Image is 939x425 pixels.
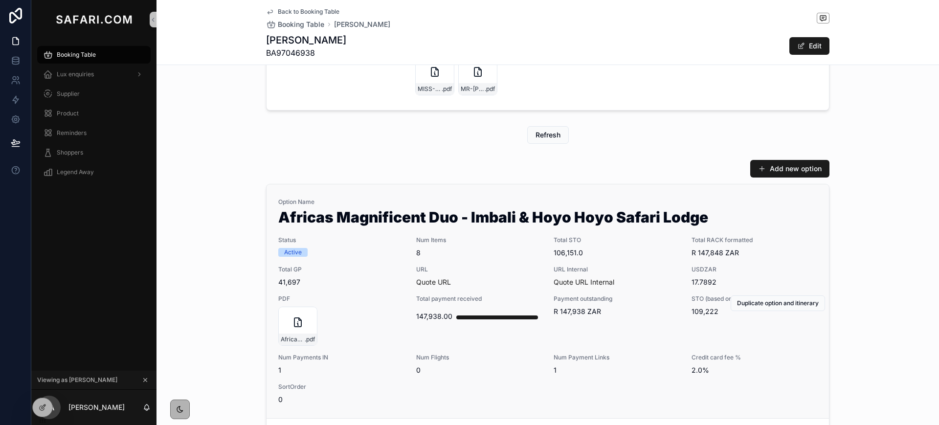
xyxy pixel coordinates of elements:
span: R 147,848 ZAR [692,248,818,258]
span: Product [57,110,79,117]
button: Edit [789,37,829,55]
span: Credit card fee % [692,354,818,361]
span: Lux enquiries [57,70,94,78]
span: 1 [554,365,680,375]
a: Product [37,105,151,122]
a: [PERSON_NAME] [334,20,390,29]
span: .pdf [485,85,495,93]
span: Duplicate option and itinerary [737,299,819,307]
span: Refresh [536,130,560,140]
span: 17.7892 [692,277,818,287]
span: STO (based on invoices received) [692,295,818,303]
span: 41,697 [278,277,404,287]
a: Booking Table [37,46,151,64]
span: 106,151.0 [554,248,680,258]
span: MR-[PERSON_NAME]-E-TICKET--BA97046938 [461,85,485,93]
span: Status [278,236,404,244]
span: SortOrder [278,383,404,391]
p: [PERSON_NAME] [68,403,125,412]
span: Payment outstanding [554,295,680,303]
span: Legend Away [57,168,94,176]
a: Shoppers [37,144,151,161]
span: Viewing as [PERSON_NAME] [37,376,117,384]
span: Booking Table [278,20,324,29]
span: Total payment received [416,295,542,303]
span: Total RACK formatted [692,236,818,244]
a: Reminders [37,124,151,142]
span: Shoppers [57,149,83,157]
a: Lux enquiries [37,66,151,83]
img: App logo [54,12,134,27]
span: Option Name [278,198,817,206]
span: Africas-Magnificent-Duo---Imbali-&-Hoyo-Hoyo-Safari-Lodge [281,336,305,343]
span: 1 [278,365,404,375]
div: Active [284,248,302,257]
span: Total GP [278,266,404,273]
span: Booking Table [57,51,96,59]
span: Num Payment Links [554,354,680,361]
span: 0 [278,395,404,404]
span: 2.0% [692,365,818,375]
span: BA97046938 [266,47,346,59]
span: Num Items [416,236,542,244]
span: .pdf [305,336,315,343]
span: .pdf [442,85,452,93]
span: Back to Booking Table [278,8,339,16]
span: Num Payments IN [278,354,404,361]
span: Supplier [57,90,80,98]
h1: [PERSON_NAME] [266,33,346,47]
span: 0 [416,365,542,375]
button: Refresh [527,126,569,144]
span: Num Flights [416,354,542,361]
a: Legend Away [37,163,151,181]
a: Quote URL [416,278,451,286]
button: Duplicate option and itinerary [731,295,825,311]
span: URL [416,266,542,273]
span: 109,222 [692,307,818,316]
span: USDZAR [692,266,818,273]
div: 147,938.00 [416,307,452,326]
span: PDF [278,295,404,303]
button: Add new option [750,160,829,178]
div: scrollable content [31,39,156,194]
a: Quote URL Internal [554,278,614,286]
span: Reminders [57,129,87,137]
a: Supplier [37,85,151,103]
span: MISS-[PERSON_NAME]-E-TICKET--BA97046938 [418,85,442,93]
span: URL Internal [554,266,680,273]
span: Total STO [554,236,680,244]
h1: Africas Magnificent Duo - Imbali & Hoyo Hoyo Safari Lodge [278,210,817,228]
span: R 147,938 ZAR [554,307,680,316]
a: Booking Table [266,20,324,29]
span: 8 [416,248,542,258]
a: Back to Booking Table [266,8,339,16]
a: Option NameAfricas Magnificent Duo - Imbali & Hoyo Hoyo Safari LodgeStatusActiveNum Items8Total S... [267,184,829,418]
